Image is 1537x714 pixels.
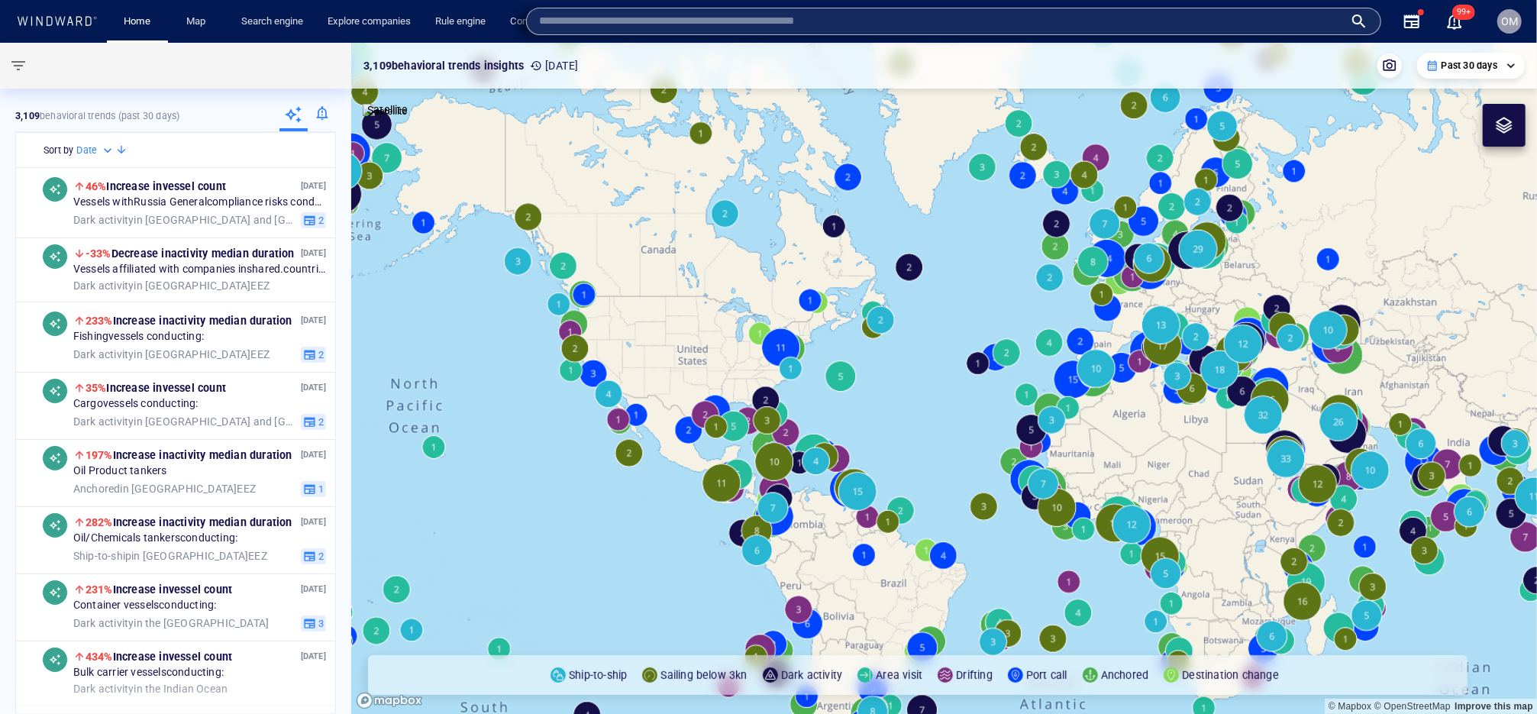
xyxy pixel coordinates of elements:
[73,531,237,545] span: Oil/Chemicals tankers conducting:
[44,143,73,158] h6: Sort by
[301,179,326,193] p: [DATE]
[73,397,199,411] span: Cargo vessels conducting:
[316,616,324,630] span: 3
[1501,15,1518,27] span: OM
[73,213,295,227] span: in [GEOGRAPHIC_DATA] and [GEOGRAPHIC_DATA] EEZ
[301,515,326,529] p: [DATE]
[86,382,226,394] span: Increase in vessel count
[321,8,417,35] a: Explore companies
[301,480,326,497] button: 1
[316,549,324,563] span: 2
[301,548,326,564] button: 2
[1472,645,1526,703] iframe: Chat
[76,143,97,158] h6: Date
[73,549,267,563] span: in [GEOGRAPHIC_DATA] EEZ
[73,616,134,628] span: Dark activity
[1101,666,1149,684] p: Anchored
[73,279,134,291] span: Dark activity
[86,449,113,461] span: 197%
[569,666,627,684] p: Ship-to-ship
[301,649,326,664] p: [DATE]
[1455,701,1533,712] a: Map feedback
[301,615,326,632] button: 3
[660,666,747,684] p: Sailing below 3kn
[73,482,256,496] span: in [GEOGRAPHIC_DATA] EEZ
[356,692,423,709] a: Mapbox logo
[86,315,113,327] span: 233%
[301,246,326,260] p: [DATE]
[316,347,324,361] span: 2
[76,143,115,158] div: Date
[118,8,157,35] a: Home
[86,247,111,260] span: -33%
[504,8,621,35] a: Compliance service tool
[316,213,324,227] span: 2
[73,549,131,561] span: Ship-to-ship
[73,415,134,427] span: Dark activity
[1494,6,1525,37] button: OM
[1452,5,1475,20] span: 99+
[174,8,223,35] button: Map
[86,516,292,528] span: Increase in activity median duration
[86,583,113,596] span: 231%
[316,415,324,428] span: 2
[363,57,524,75] p: 3,109 behavioral trends insights
[1182,666,1279,684] p: Destination change
[86,382,107,394] span: 35%
[86,180,107,192] span: 46%
[73,482,121,494] span: Anchored
[301,346,326,363] button: 2
[86,247,295,260] span: Decrease in activity median duration
[73,415,295,428] span: in [GEOGRAPHIC_DATA] and [GEOGRAPHIC_DATA] EEZ
[73,279,270,292] span: in [GEOGRAPHIC_DATA] EEZ
[956,666,993,684] p: Drifting
[1445,12,1464,31] div: Notification center
[113,8,162,35] button: Home
[301,212,326,228] button: 2
[15,110,40,121] strong: 3,109
[1442,59,1497,73] p: Past 30 days
[363,104,408,119] img: satellite
[86,449,292,461] span: Increase in activity median duration
[180,8,217,35] a: Map
[235,8,309,35] a: Search engine
[73,213,134,225] span: Dark activity
[876,666,922,684] p: Area visit
[1026,666,1067,684] p: Port call
[73,616,269,630] span: in the [GEOGRAPHIC_DATA]
[1329,701,1371,712] a: Mapbox
[530,57,578,75] p: [DATE]
[73,347,270,361] span: in [GEOGRAPHIC_DATA] EEZ
[301,582,326,596] p: [DATE]
[86,651,232,663] span: Increase in vessel count
[1426,59,1516,73] div: Past 30 days
[73,464,167,478] span: Oil Product tankers
[73,195,326,209] span: Vessels with Russia General compliance risks conducting:
[73,599,217,612] span: Container vessels conducting:
[367,101,408,119] p: Satellite
[301,313,326,328] p: [DATE]
[1374,701,1451,712] a: OpenStreetMap
[781,666,843,684] p: Dark activity
[301,413,326,430] button: 2
[86,583,232,596] span: Increase in vessel count
[73,330,204,344] span: Fishing vessels conducting:
[301,447,326,462] p: [DATE]
[15,109,179,123] p: behavioral trends (Past 30 days)
[73,263,326,276] span: Vessels affiliated with companies in shared.countries.[GEOGRAPHIC_DATA] conducting:
[301,380,326,395] p: [DATE]
[86,651,113,663] span: 434%
[86,516,113,528] span: 282%
[73,666,224,680] span: Bulk carrier vessels conducting:
[1445,12,1464,31] button: 99+
[86,180,226,192] span: Increase in vessel count
[73,347,134,360] span: Dark activity
[429,8,492,35] a: Rule engine
[86,315,292,327] span: Increase in activity median duration
[1442,9,1467,34] a: 99+
[316,482,324,496] span: 1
